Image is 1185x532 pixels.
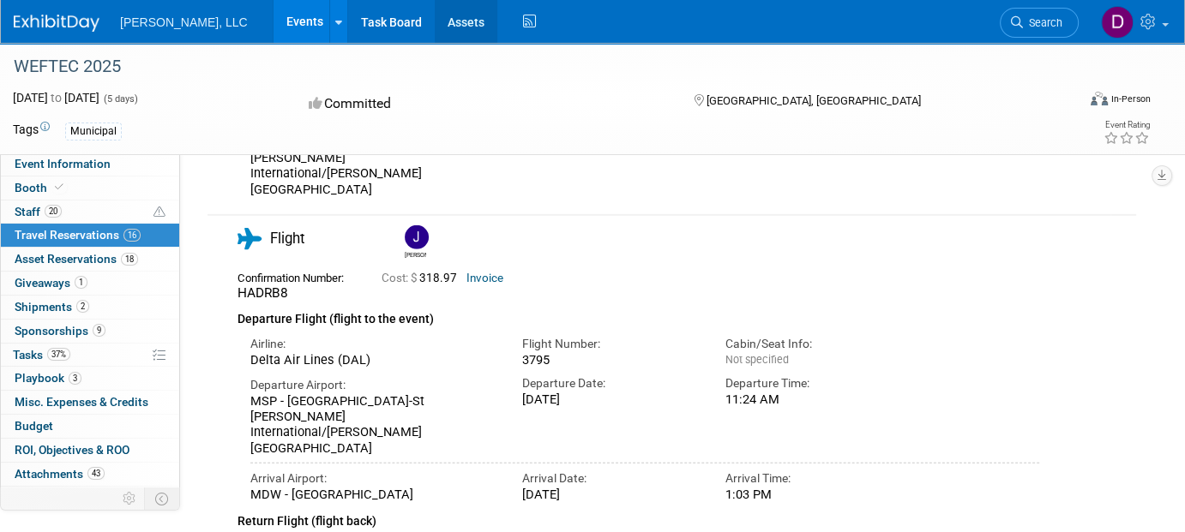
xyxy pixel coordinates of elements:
[145,487,180,510] td: Toggle Event Tabs
[1,344,179,367] a: Tasks37%
[250,487,496,502] div: MDW - [GEOGRAPHIC_DATA]
[15,252,138,266] span: Asset Reservations
[65,123,122,140] div: Municipal
[1,439,179,462] a: ROI, Objectives & ROO
[1091,92,1108,105] img: Format-Inperson.png
[87,467,105,480] span: 43
[15,371,81,385] span: Playbook
[102,93,138,105] span: (5 days)
[15,181,67,194] span: Booth
[725,353,789,366] span: Not specified
[522,352,701,368] div: 3795
[15,276,87,290] span: Giveaways
[707,94,921,107] span: [GEOGRAPHIC_DATA], [GEOGRAPHIC_DATA]
[1,367,179,390] a: Playbook3
[1,391,179,414] a: Misc. Expenses & Credits
[1,320,179,343] a: Sponsorships9
[382,272,419,284] span: Cost: $
[45,205,62,218] span: 20
[522,336,701,352] div: Flight Number:
[120,15,248,29] span: [PERSON_NAME], LLC
[8,51,1054,82] div: WEFTEC 2025
[15,395,148,409] span: Misc. Expenses & Credits
[121,253,138,266] span: 18
[522,375,701,392] div: Departure Date:
[250,393,496,456] div: MSP - [GEOGRAPHIC_DATA]-St [PERSON_NAME] International/[PERSON_NAME][GEOGRAPHIC_DATA]
[1,463,179,486] a: Attachments43
[725,487,904,502] div: 1:03 PM
[1,176,179,200] a: Booth
[15,300,89,314] span: Shipments
[250,470,496,487] div: Arrival Airport:
[13,91,99,105] span: [DATE] [DATE]
[13,348,70,362] span: Tasks
[522,470,701,487] div: Arrival Date:
[15,228,141,242] span: Travel Reservations
[250,352,496,368] div: Delta Air Lines (DAL)
[382,272,464,284] span: 318.97
[270,230,304,247] span: Flight
[983,89,1151,115] div: Event Format
[93,324,105,337] span: 9
[522,392,701,407] div: [DATE]
[304,89,665,119] div: Committed
[15,419,53,433] span: Budget
[15,443,129,457] span: ROI, Objectives & ROO
[55,182,63,192] i: Booth reservation complete
[1,272,179,295] a: Giveaways1
[238,285,288,301] span: HADRB8
[405,249,426,260] div: Jeremiah Wojciechowski
[522,487,701,502] div: [DATE]
[48,91,64,105] span: to
[238,302,1039,329] div: Departure Flight (flight to the event)
[15,205,62,218] span: Staff
[115,487,145,510] td: Personalize Event Tab Strip
[466,272,503,284] a: Invoice
[1,248,179,271] a: Asset Reservations18
[725,375,904,392] div: Departure Time:
[76,300,89,313] span: 2
[400,225,430,260] div: Jeremiah Wojciechowski
[238,503,1039,531] div: Return Flight (flight back)
[405,225,429,249] img: Jeremiah Wojciechowski
[47,348,70,361] span: 37%
[1,415,179,438] a: Budget
[1104,121,1150,129] div: Event Rating
[250,336,496,352] div: Airline:
[69,372,81,385] span: 3
[725,392,904,407] div: 11:24 AM
[1023,16,1062,29] span: Search
[153,205,165,220] span: Potential Scheduling Conflict -- at least one attendee is tagged in another overlapping event.
[725,470,904,487] div: Arrival Time:
[1110,93,1151,105] div: In-Person
[250,134,496,197] div: MSP - [GEOGRAPHIC_DATA]-St [PERSON_NAME] International/[PERSON_NAME][GEOGRAPHIC_DATA]
[1,296,179,319] a: Shipments2
[13,121,50,140] td: Tags
[75,276,87,289] span: 1
[15,157,111,170] span: Event Information
[1,200,179,224] a: Staff20
[123,229,141,242] span: 16
[238,266,356,285] div: Confirmation Number:
[1,224,179,247] a: Travel Reservations16
[250,377,496,393] div: Departure Airport:
[1101,6,1134,39] img: Drew Vollbrecht
[1000,8,1079,38] a: Search
[15,467,105,481] span: Attachments
[14,15,99,32] img: ExhibitDay
[15,324,105,338] span: Sponsorships
[725,336,904,352] div: Cabin/Seat Info:
[1,152,179,176] a: Event Information
[238,228,262,249] i: Flight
